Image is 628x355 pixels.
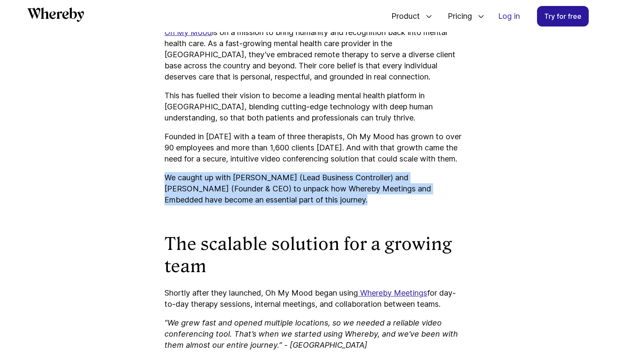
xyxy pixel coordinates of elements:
[537,6,589,26] a: Try for free
[164,27,464,82] p: is on a mission to bring humanity and recognition back into mental health care. As a fast-growing...
[383,2,422,30] span: Product
[164,288,464,310] p: Shortly after they launched, Oh My Mood began using for day-to-day therapy sessions, internal mee...
[164,172,464,205] p: We caught up with [PERSON_NAME] (Lead Business Controller) and [PERSON_NAME] (Founder & CEO) to u...
[358,288,427,297] a: Whereby Meetings
[164,90,464,123] p: This has fuelled their vision to become a leading mental health platform in [GEOGRAPHIC_DATA], bl...
[164,131,464,164] p: Founded in [DATE] with a team of three therapists, Oh My Mood has grown to over 90 employees and ...
[164,28,212,37] a: Oh My Mood
[491,6,527,26] a: Log in
[164,318,458,349] i: “We grew fast and opened multiple locations, so we needed a reliable video conferencing tool. Tha...
[360,288,427,297] u: Whereby Meetings
[164,234,452,276] strong: The scalable solution for a growing team
[27,7,84,22] svg: Whereby
[27,7,84,25] a: Whereby
[439,2,474,30] span: Pricing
